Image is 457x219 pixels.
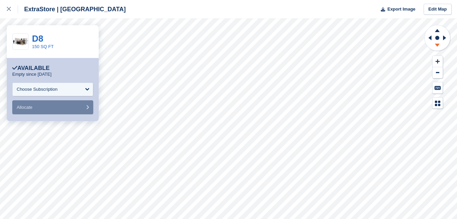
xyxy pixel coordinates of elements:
[13,36,28,48] img: 150.jpg
[17,86,58,93] div: Choose Subscription
[32,44,54,49] a: 150 SQ FT
[18,5,126,13] div: ExtraStore | [GEOGRAPHIC_DATA]
[432,56,443,67] button: Zoom In
[377,4,415,15] button: Export Image
[424,4,452,15] a: Edit Map
[432,67,443,78] button: Zoom Out
[12,72,51,77] p: Empty since [DATE]
[12,100,93,114] button: Allocate
[432,82,443,93] button: Keyboard Shortcuts
[387,6,415,13] span: Export Image
[32,33,43,44] a: D8
[12,65,50,72] div: Available
[17,105,32,110] span: Allocate
[432,98,443,109] button: Map Legend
